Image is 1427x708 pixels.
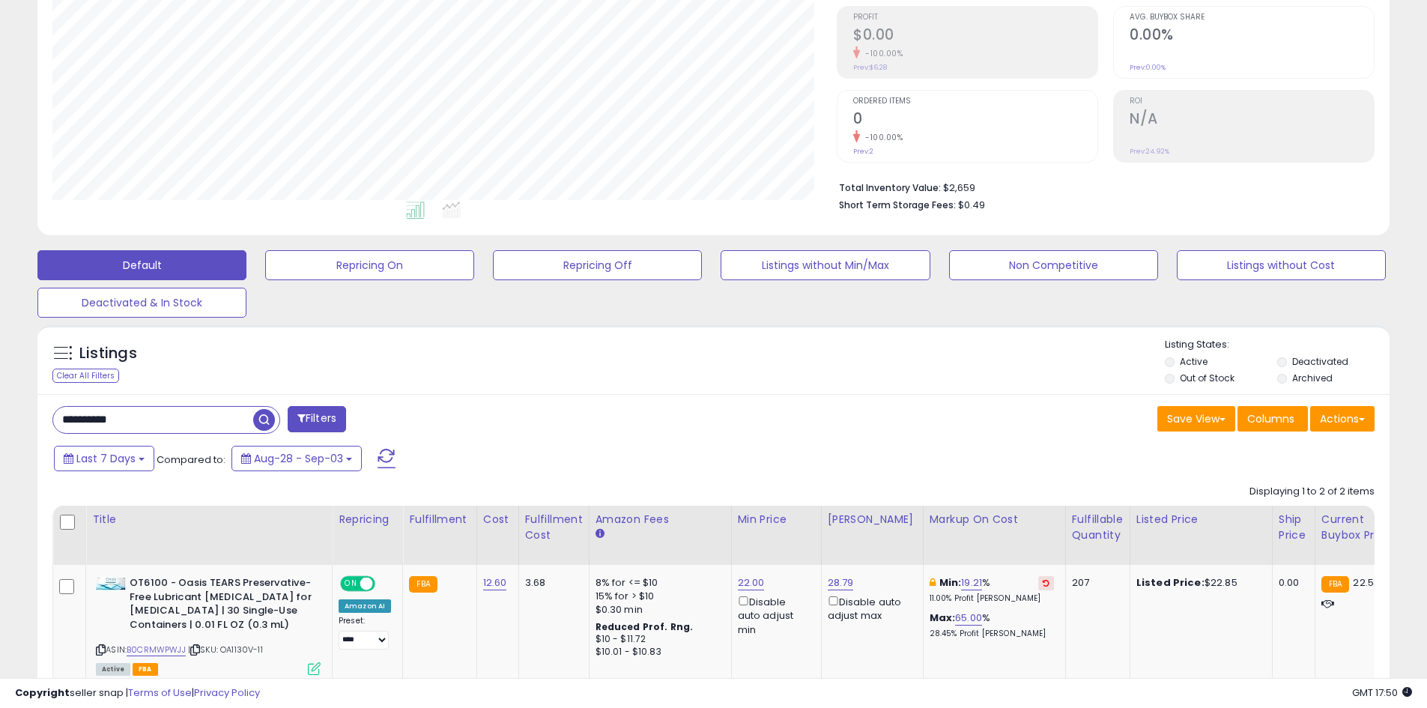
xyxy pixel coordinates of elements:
[483,575,507,590] a: 12.60
[860,132,903,143] small: -100.00%
[54,446,154,471] button: Last 7 Days
[1292,372,1333,384] label: Archived
[1165,338,1390,352] p: Listing States:
[265,250,474,280] button: Repricing On
[483,512,512,527] div: Cost
[839,178,1363,196] li: $2,659
[525,576,578,590] div: 3.68
[596,576,720,590] div: 8% for <= $10
[930,611,956,625] b: Max:
[1177,250,1386,280] button: Listings without Cost
[738,593,810,637] div: Disable auto adjust min
[409,512,470,527] div: Fulfillment
[231,446,362,471] button: Aug-28 - Sep-03
[939,575,962,590] b: Min:
[596,527,605,541] small: Amazon Fees.
[853,97,1097,106] span: Ordered Items
[930,593,1054,604] p: 11.00% Profit [PERSON_NAME]
[930,512,1059,527] div: Markup on Cost
[930,629,1054,639] p: 28.45% Profit [PERSON_NAME]
[721,250,930,280] button: Listings without Min/Max
[1072,512,1124,543] div: Fulfillable Quantity
[1321,512,1399,543] div: Current Buybox Price
[853,63,887,72] small: Prev: $6.28
[930,611,1054,639] div: %
[79,343,137,364] h5: Listings
[923,506,1065,565] th: The percentage added to the cost of goods (COGS) that forms the calculator for Min & Max prices.
[1130,147,1169,156] small: Prev: 24.92%
[339,512,396,527] div: Repricing
[853,13,1097,22] span: Profit
[828,512,917,527] div: [PERSON_NAME]
[1180,355,1208,368] label: Active
[1136,575,1205,590] b: Listed Price:
[133,663,158,676] span: FBA
[1279,512,1309,543] div: Ship Price
[1352,686,1412,700] span: 2025-09-11 17:50 GMT
[1072,576,1118,590] div: 207
[930,576,1054,604] div: %
[37,288,246,318] button: Deactivated & In Stock
[1279,576,1303,590] div: 0.00
[254,451,343,466] span: Aug-28 - Sep-03
[596,646,720,659] div: $10.01 - $10.83
[1130,97,1374,106] span: ROI
[1157,406,1235,432] button: Save View
[955,611,982,626] a: 65.00
[853,147,873,156] small: Prev: 2
[949,250,1158,280] button: Non Competitive
[1247,411,1294,426] span: Columns
[839,181,941,194] b: Total Inventory Value:
[1130,110,1374,130] h2: N/A
[188,644,263,656] span: | SKU: OA1130V-11
[15,686,70,700] strong: Copyright
[342,578,360,590] span: ON
[1130,13,1374,22] span: Avg. Buybox Share
[525,512,583,543] div: Fulfillment Cost
[1136,512,1266,527] div: Listed Price
[15,686,260,701] div: seller snap | |
[853,26,1097,46] h2: $0.00
[1321,576,1349,593] small: FBA
[1237,406,1308,432] button: Columns
[1130,63,1166,72] small: Prev: 0.00%
[1130,26,1374,46] h2: 0.00%
[493,250,702,280] button: Repricing Off
[1180,372,1234,384] label: Out of Stock
[1310,406,1375,432] button: Actions
[958,198,985,212] span: $0.49
[37,250,246,280] button: Default
[860,48,903,59] small: -100.00%
[596,590,720,603] div: 15% for > $10
[194,686,260,700] a: Privacy Policy
[961,575,982,590] a: 19.21
[373,578,397,590] span: OFF
[1249,485,1375,499] div: Displaying 1 to 2 of 2 items
[339,599,391,613] div: Amazon AI
[130,576,312,635] b: OT6100 - Oasis TEARS Preservative-Free Lubricant [MEDICAL_DATA] for [MEDICAL_DATA] | 30 Single-Us...
[92,512,326,527] div: Title
[828,575,854,590] a: 28.79
[288,406,346,432] button: Filters
[596,620,694,633] b: Reduced Prof. Rng.
[76,451,136,466] span: Last 7 Days
[127,644,186,656] a: B0CRMWPWJJ
[1136,576,1261,590] div: $22.85
[52,369,119,383] div: Clear All Filters
[339,616,391,650] div: Preset:
[828,593,912,623] div: Disable auto adjust max
[96,577,126,590] img: 31ddwAr0KqL._SL40_.jpg
[839,199,956,211] b: Short Term Storage Fees:
[853,110,1097,130] h2: 0
[596,603,720,617] div: $0.30 min
[96,663,130,676] span: All listings currently available for purchase on Amazon
[738,575,765,590] a: 22.00
[409,576,437,593] small: FBA
[1292,355,1348,368] label: Deactivated
[596,633,720,646] div: $10 - $11.72
[596,512,725,527] div: Amazon Fees
[157,453,225,467] span: Compared to:
[1353,575,1380,590] span: 22.58
[738,512,815,527] div: Min Price
[128,686,192,700] a: Terms of Use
